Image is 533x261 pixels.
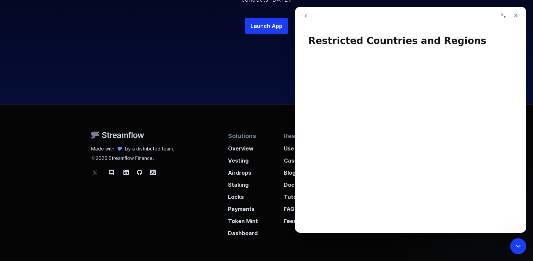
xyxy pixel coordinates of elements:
a: Case Studies [284,153,326,165]
a: Launch App [245,18,288,34]
p: by a distributed team. [125,145,174,152]
a: Blog [284,165,326,177]
p: Resources [284,131,326,140]
a: Fees [284,213,326,225]
p: Solutions [228,131,258,140]
a: Use Cases [284,140,326,153]
iframe: Intercom live chat [295,7,526,233]
a: Locks [228,189,258,201]
a: Airdrops [228,165,258,177]
a: Tutorials [284,189,326,201]
a: Overview [228,140,258,153]
img: Streamflow Logo [91,131,144,139]
p: 2025 Streamflow Finance. [91,152,174,162]
a: Dashboard [228,225,258,237]
a: Vesting [228,153,258,165]
a: FAQ [284,201,326,213]
a: Payments [228,201,258,213]
a: Staking [228,177,258,189]
iframe: Intercom live chat [510,238,526,254]
a: Documentation [284,177,326,189]
a: Token Mint [228,213,258,225]
p: Made with [91,145,114,152]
